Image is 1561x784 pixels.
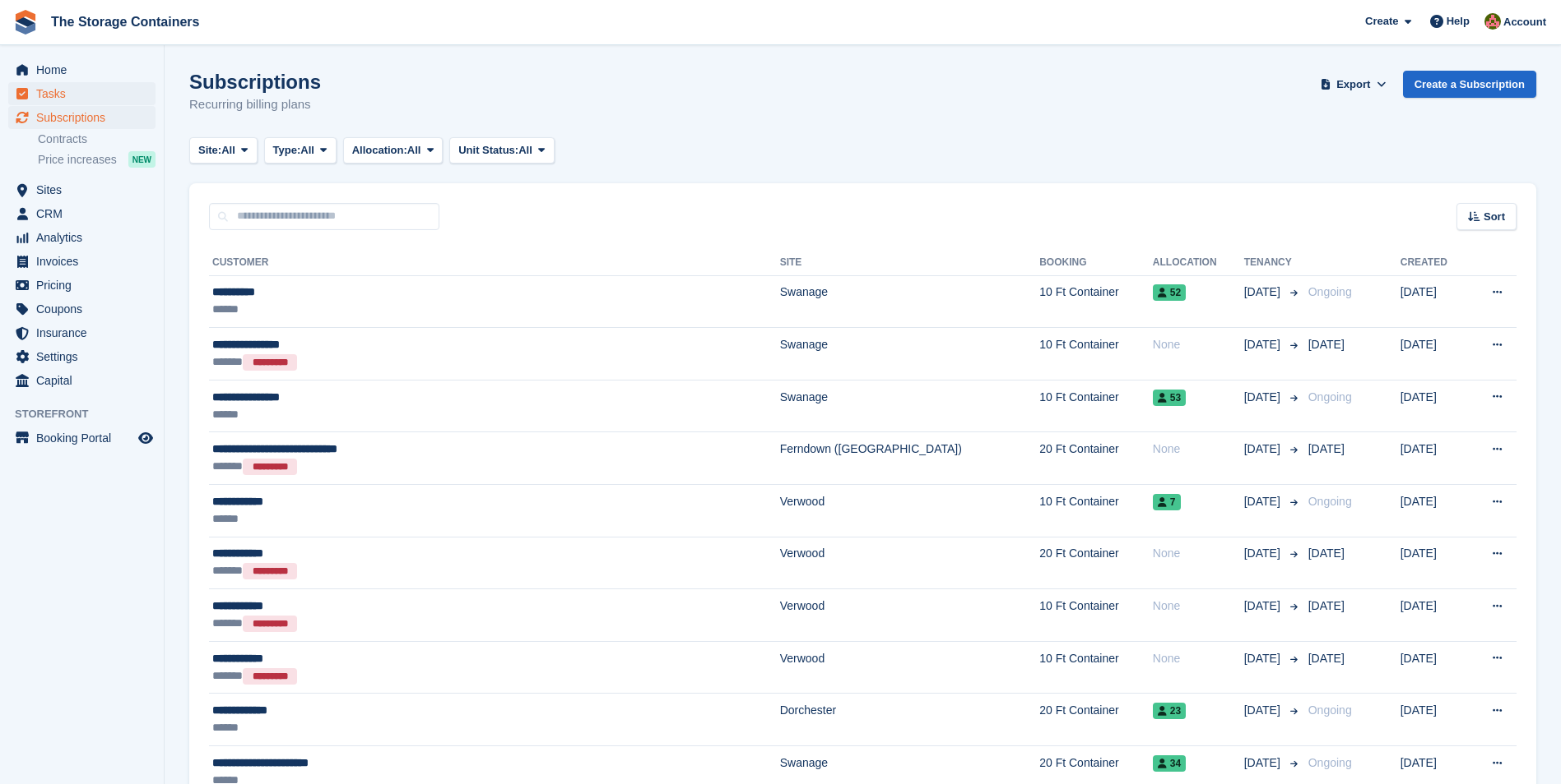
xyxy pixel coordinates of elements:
td: [DATE] [1401,432,1467,485]
span: 52 [1153,284,1186,301]
p: Recurring billing plans [189,95,321,114]
span: Type: [273,142,301,159]
a: menu [8,274,156,297]
button: Allocation: All [343,137,444,164]
span: [DATE] [1308,546,1345,560]
td: Dorchester [780,694,1040,746]
td: Verwood [780,589,1040,642]
span: Tasks [36,82,135,105]
span: All [518,142,532,159]
span: Create [1365,13,1398,30]
a: menu [8,226,156,249]
td: 10 Ft Container [1039,485,1153,537]
span: Ongoing [1308,390,1352,404]
span: All [221,142,235,159]
div: None [1153,336,1244,353]
th: Site [780,250,1040,276]
span: 34 [1153,755,1186,772]
span: 53 [1153,390,1186,406]
td: [DATE] [1401,275,1467,328]
td: [DATE] [1401,328,1467,380]
span: [DATE] [1308,599,1345,612]
a: menu [8,345,156,368]
td: 10 Ft Container [1039,275,1153,328]
td: [DATE] [1401,380,1467,432]
td: [DATE] [1401,485,1467,537]
span: [DATE] [1308,338,1345,351]
td: Verwood [780,485,1040,537]
span: Unit Status: [458,142,518,159]
td: [DATE] [1401,537,1467,589]
span: CRM [36,202,135,225]
a: Preview store [136,428,156,448]
td: 20 Ft Container [1039,432,1153,485]
span: [DATE] [1244,754,1284,772]
button: Type: All [264,137,337,164]
span: Account [1503,14,1546,30]
button: Unit Status: All [449,137,554,164]
span: Home [36,58,135,81]
a: menu [8,250,156,273]
a: menu [8,202,156,225]
span: [DATE] [1244,284,1284,301]
td: Verwood [780,537,1040,589]
a: menu [8,82,156,105]
th: Allocation [1153,250,1244,276]
div: None [1153,650,1244,667]
a: menu [8,106,156,129]
div: None [1153,545,1244,562]
span: Subscriptions [36,106,135,129]
span: Settings [36,345,135,368]
span: Help [1447,13,1470,30]
td: [DATE] [1401,694,1467,746]
a: menu [8,178,156,201]
span: Capital [36,369,135,392]
td: 20 Ft Container [1039,694,1153,746]
span: Booking Portal [36,427,135,450]
th: Tenancy [1244,250,1302,276]
div: None [1153,440,1244,458]
span: Sort [1484,209,1505,225]
td: 10 Ft Container [1039,328,1153,380]
a: menu [8,321,156,344]
td: [DATE] [1401,641,1467,694]
td: Ferndown ([GEOGRAPHIC_DATA]) [780,432,1040,485]
span: Pricing [36,274,135,297]
span: Site: [198,142,221,159]
th: Created [1401,250,1467,276]
td: Verwood [780,641,1040,694]
span: [DATE] [1244,650,1284,667]
span: Export [1336,76,1370,93]
span: [DATE] [1244,597,1284,615]
a: Create a Subscription [1403,71,1536,98]
a: The Storage Containers [44,8,206,35]
span: Invoices [36,250,135,273]
a: menu [8,58,156,81]
div: None [1153,597,1244,615]
button: Site: All [189,137,258,164]
td: 10 Ft Container [1039,589,1153,642]
span: [DATE] [1244,389,1284,406]
span: [DATE] [1244,493,1284,510]
span: Storefront [15,406,164,422]
div: NEW [128,151,156,168]
img: stora-icon-8386f47178a22dfd0bd8f6a31ec36ba5ce8667c1dd55bd0f319d3a0aa187defe.svg [13,10,38,35]
span: [DATE] [1244,336,1284,353]
button: Export [1317,71,1390,98]
span: [DATE] [1308,652,1345,665]
span: Ongoing [1308,703,1352,717]
a: menu [8,369,156,392]
th: Booking [1039,250,1153,276]
h1: Subscriptions [189,71,321,93]
span: [DATE] [1308,442,1345,455]
span: Sites [36,178,135,201]
span: Coupons [36,297,135,321]
span: All [407,142,421,159]
span: Ongoing [1308,285,1352,298]
span: Ongoing [1308,756,1352,769]
span: [DATE] [1244,702,1284,719]
td: Swanage [780,328,1040,380]
span: 7 [1153,494,1181,510]
a: menu [8,297,156,321]
span: [DATE] [1244,545,1284,562]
